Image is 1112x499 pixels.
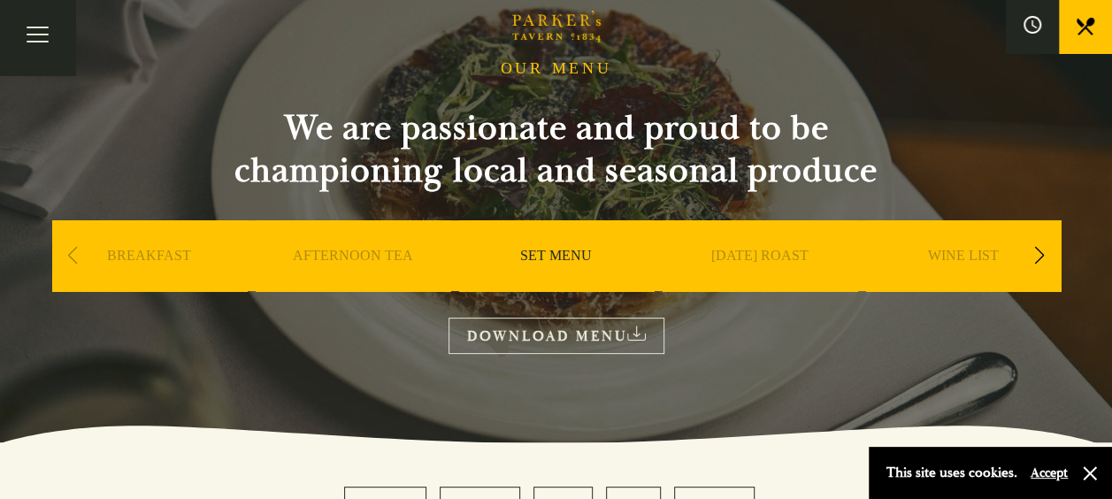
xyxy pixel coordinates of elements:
[711,247,809,318] a: [DATE] ROAST
[61,236,85,275] div: Previous slide
[1028,236,1052,275] div: Next slide
[663,220,857,344] div: 4 / 9
[520,247,592,318] a: SET MENU
[256,220,450,344] div: 2 / 9
[886,460,1017,486] p: This site uses cookies.
[107,247,191,318] a: BREAKFAST
[1031,464,1068,481] button: Accept
[866,220,1061,344] div: 5 / 9
[501,59,612,79] h1: OUR MENU
[928,247,999,318] a: WINE LIST
[52,220,247,344] div: 1 / 9
[449,318,664,354] a: DOWNLOAD MENU
[293,247,413,318] a: AFTERNOON TEA
[1081,464,1099,482] button: Close and accept
[459,220,654,344] div: 3 / 9
[203,107,910,192] h2: We are passionate and proud to be championing local and seasonal produce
